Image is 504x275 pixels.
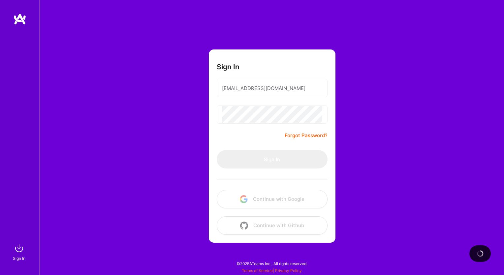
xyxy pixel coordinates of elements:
[217,216,328,235] button: Continue with Github
[13,13,26,25] img: logo
[242,268,302,273] span: |
[275,268,302,273] a: Privacy Policy
[242,268,273,273] a: Terms of Service
[13,255,25,262] div: Sign In
[477,250,484,257] img: loading
[222,80,322,97] input: Email...
[40,255,504,272] div: © 2025 ATeams Inc., All rights reserved.
[14,242,26,262] a: sign inSign In
[285,132,328,139] a: Forgot Password?
[240,195,248,203] img: icon
[217,150,328,168] button: Sign In
[240,222,248,229] img: icon
[217,190,328,208] button: Continue with Google
[13,242,26,255] img: sign in
[217,63,239,71] h3: Sign In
